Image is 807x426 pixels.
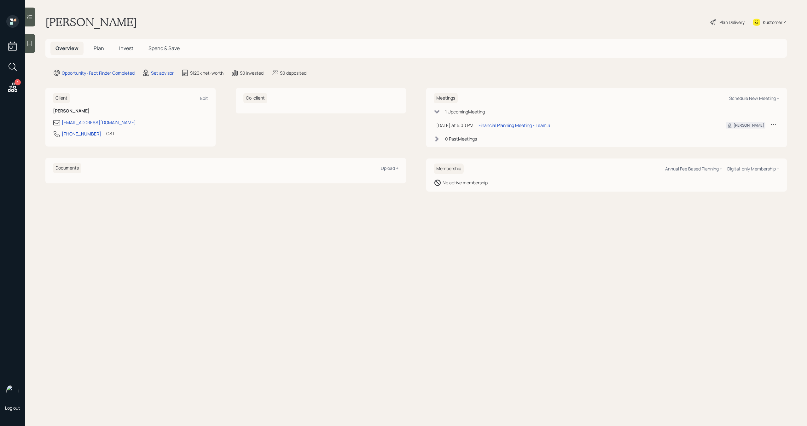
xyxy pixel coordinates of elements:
[240,70,264,76] div: $0 invested
[53,108,208,114] h6: [PERSON_NAME]
[200,95,208,101] div: Edit
[94,45,104,52] span: Plan
[45,15,137,29] h1: [PERSON_NAME]
[436,122,473,129] div: [DATE] at 5:00 PM
[381,165,398,171] div: Upload +
[445,135,477,142] div: 0 Past Meeting s
[6,385,19,397] img: michael-russo-headshot.png
[479,122,550,129] div: Financial Planning Meeting - Team 3
[434,164,464,174] h6: Membership
[5,405,20,411] div: Log out
[53,93,70,103] h6: Client
[734,123,764,128] div: [PERSON_NAME]
[62,119,136,126] div: [EMAIL_ADDRESS][DOMAIN_NAME]
[62,130,101,137] div: [PHONE_NUMBER]
[119,45,133,52] span: Invest
[763,19,782,26] div: Kustomer
[729,95,779,101] div: Schedule New Meeting +
[719,19,745,26] div: Plan Delivery
[62,70,135,76] div: Opportunity · Fact Finder Completed
[15,79,21,85] div: 1
[434,93,458,103] h6: Meetings
[665,166,722,172] div: Annual Fee Based Planning +
[106,130,115,137] div: CST
[727,166,779,172] div: Digital-only Membership +
[55,45,78,52] span: Overview
[445,108,485,115] div: 1 Upcoming Meeting
[148,45,180,52] span: Spend & Save
[53,163,81,173] h6: Documents
[151,70,174,76] div: Set advisor
[243,93,267,103] h6: Co-client
[190,70,224,76] div: $120k net-worth
[443,179,488,186] div: No active membership
[280,70,306,76] div: $0 deposited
